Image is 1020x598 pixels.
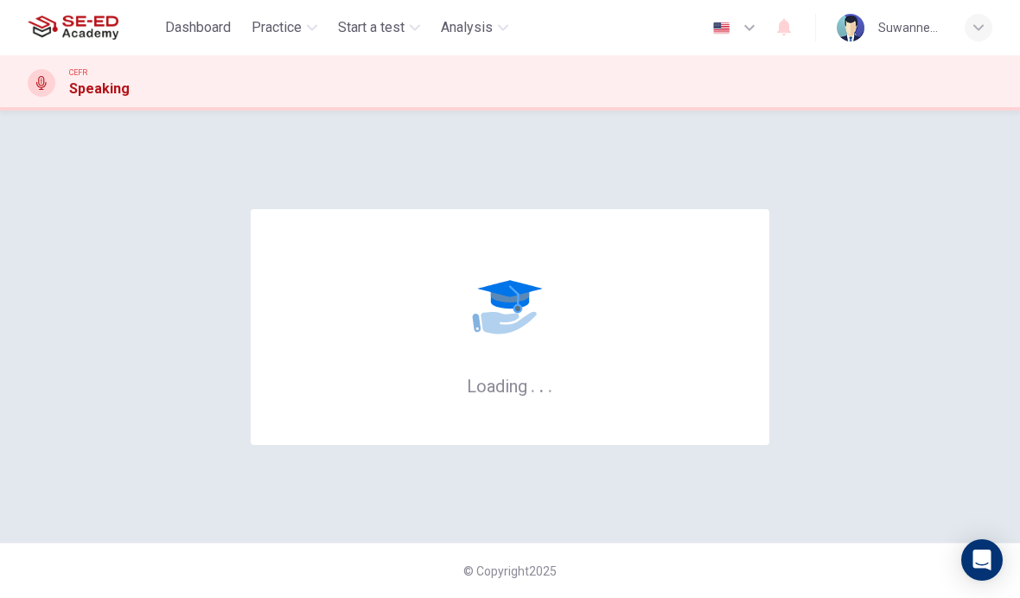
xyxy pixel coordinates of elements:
[331,12,427,43] button: Start a test
[539,370,545,398] h6: .
[530,370,536,398] h6: .
[245,12,324,43] button: Practice
[252,17,302,38] span: Practice
[28,10,118,45] img: SE-ED Academy logo
[338,17,405,38] span: Start a test
[441,17,493,38] span: Analysis
[878,17,944,38] div: Suwannee Panalaicheewin
[158,12,238,43] button: Dashboard
[837,14,864,41] img: Profile picture
[165,17,231,38] span: Dashboard
[28,10,158,45] a: SE-ED Academy logo
[547,370,553,398] h6: .
[467,374,553,397] h6: Loading
[961,539,1003,581] div: Open Intercom Messenger
[69,79,130,99] h1: Speaking
[463,564,557,578] span: © Copyright 2025
[711,22,732,35] img: en
[69,67,87,79] span: CEFR
[434,12,515,43] button: Analysis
